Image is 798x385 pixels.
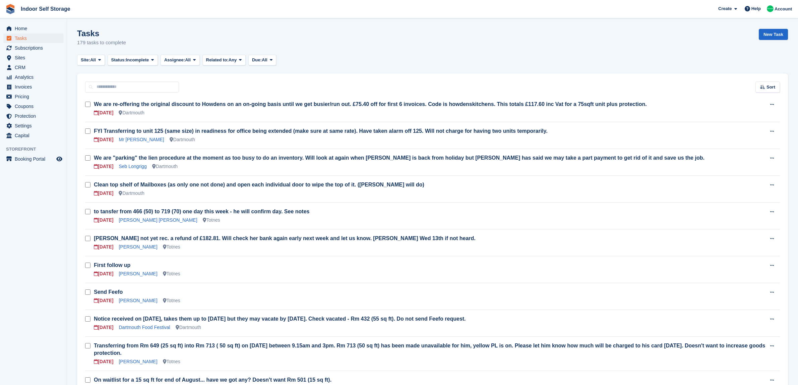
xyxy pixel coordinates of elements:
span: Related to: [206,57,229,63]
button: Status: Incomplete [108,55,158,66]
span: Analytics [15,72,55,82]
span: Incomplete [126,57,149,63]
span: All [185,57,191,63]
button: Due: All [248,55,276,66]
span: Sites [15,53,55,62]
div: Totnes [163,358,180,365]
span: Protection [15,111,55,121]
a: [PERSON_NAME] [119,244,157,250]
div: Totnes [203,217,220,224]
span: Create [718,5,732,12]
a: Preview store [55,155,63,163]
a: We are "parking" the lien procedure at the moment as too busy to do an inventory. Will look at ag... [94,155,704,161]
span: Booking Portal [15,154,55,164]
div: Dartmouth [170,136,195,143]
span: Pricing [15,92,55,101]
div: Totnes [163,297,180,304]
a: menu [3,53,63,62]
a: [PERSON_NAME] not yet rec. a refund of £182.81. Will check her bank again early next week and let... [94,235,476,241]
a: menu [3,43,63,53]
span: Sort [766,84,775,91]
a: [PERSON_NAME] [119,271,157,276]
div: [DATE] [94,297,113,304]
span: Help [751,5,761,12]
a: Seb Longrigg [119,164,146,169]
a: Indoor Self Storage [18,3,73,14]
a: New Task [759,29,788,40]
a: menu [3,72,63,82]
a: Send Feefo [94,289,123,295]
a: Clean top shelf of Mailboxes (as only one not done) and open each individual door to wipe the top... [94,182,424,187]
span: Account [775,6,792,12]
div: [DATE] [94,190,113,197]
a: [PERSON_NAME] [119,298,157,303]
button: Site: All [77,55,105,66]
a: menu [3,92,63,101]
div: Dartmouth [119,190,144,197]
a: to tansfer from 466 (50) to 719 (70) one day this week - he will confirm day. See notes [94,209,309,214]
span: CRM [15,63,55,72]
button: Assignee: All [161,55,200,66]
a: menu [3,131,63,140]
a: menu [3,121,63,130]
img: stora-icon-8386f47178a22dfd0bd8f6a31ec36ba5ce8667c1dd55bd0f319d3a0aa187defe.svg [5,4,15,14]
span: Any [229,57,237,63]
span: All [262,57,267,63]
span: Subscriptions [15,43,55,53]
a: [PERSON_NAME] [119,359,157,364]
span: Due: [252,57,262,63]
span: Capital [15,131,55,140]
div: Dartmouth [119,109,144,116]
img: Helen Nicholls [767,5,774,12]
span: Storefront [6,146,67,153]
div: [DATE] [94,358,113,365]
span: Settings [15,121,55,130]
div: Dartmouth [152,163,178,170]
a: menu [3,34,63,43]
a: menu [3,111,63,121]
div: [DATE] [94,324,113,331]
a: menu [3,24,63,33]
div: Totnes [163,243,180,251]
a: On waitlist for a 15 sq ft for end of August... have we got any? Doesn't want Rm 501 (15 sq ft). [94,377,331,383]
button: Related to: Any [202,55,246,66]
div: [DATE] [94,163,113,170]
span: Status: [111,57,126,63]
a: FYI Transferring to unit 125 (same size) in readiness for office being extended (make sure at sam... [94,128,548,134]
a: Transferring from Rm 649 (25 sq ft) into Rm 713 ( 50 sq ft) on [DATE] between 9.15am and 3pm. Rm ... [94,343,765,356]
a: [PERSON_NAME] [PERSON_NAME] [119,217,197,223]
a: We are re-offering the original discount to Howdens on an on-going basis until we get busier/run ... [94,101,647,107]
div: [DATE] [94,270,113,277]
div: [DATE] [94,243,113,251]
span: Coupons [15,102,55,111]
span: Tasks [15,34,55,43]
div: [DATE] [94,109,113,116]
span: Site: [81,57,90,63]
a: Notice received on [DATE], takes them up to [DATE] but they may vacate by [DATE]. Check vacated -... [94,316,466,322]
span: All [90,57,96,63]
div: [DATE] [94,217,113,224]
span: Home [15,24,55,33]
a: menu [3,82,63,92]
span: Assignee: [164,57,185,63]
h1: Tasks [77,29,126,38]
a: menu [3,63,63,72]
div: [DATE] [94,136,113,143]
div: Totnes [163,270,180,277]
a: menu [3,154,63,164]
span: Invoices [15,82,55,92]
a: Mr [PERSON_NAME] [119,137,164,142]
a: menu [3,102,63,111]
p: 179 tasks to complete [77,39,126,47]
div: Dartmouth [176,324,201,331]
a: Dartmouth Food Festival [119,325,170,330]
a: First follow up [94,262,130,268]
